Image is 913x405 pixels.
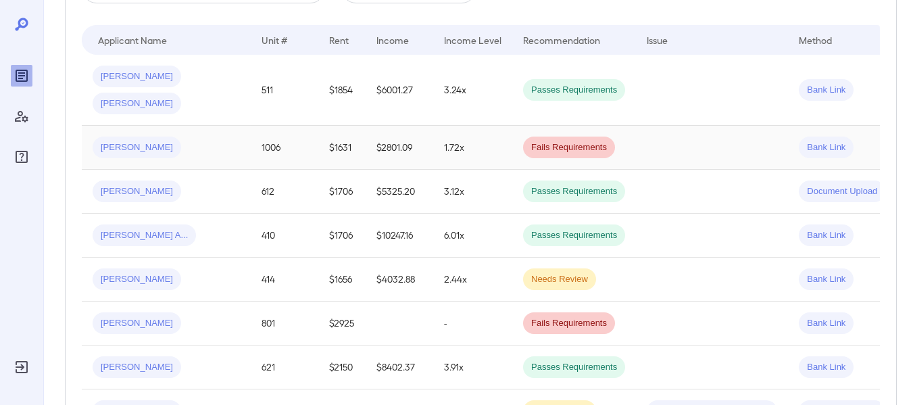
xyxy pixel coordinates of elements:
td: - [433,302,512,346]
td: 511 [251,55,318,126]
td: $6001.27 [366,55,433,126]
td: 410 [251,214,318,258]
span: Passes Requirements [523,229,625,242]
span: [PERSON_NAME] [93,141,181,154]
div: Applicant Name [98,32,167,48]
td: 3.24x [433,55,512,126]
td: 3.91x [433,346,512,389]
div: Log Out [11,356,32,378]
td: 3.12x [433,170,512,214]
span: Bank Link [799,229,854,242]
td: $1854 [318,55,366,126]
span: [PERSON_NAME] [93,273,181,286]
span: [PERSON_NAME] A... [93,229,196,242]
div: Manage Users [11,105,32,127]
div: Recommendation [523,32,600,48]
td: 1.72x [433,126,512,170]
span: [PERSON_NAME] [93,185,181,198]
span: [PERSON_NAME] [93,317,181,330]
div: Method [799,32,832,48]
td: $2925 [318,302,366,346]
td: 621 [251,346,318,389]
div: FAQ [11,146,32,168]
span: Passes Requirements [523,185,625,198]
td: 801 [251,302,318,346]
span: Passes Requirements [523,84,625,97]
td: 2.44x [433,258,512,302]
span: Bank Link [799,273,854,286]
td: $2150 [318,346,366,389]
span: Needs Review [523,273,596,286]
td: 612 [251,170,318,214]
td: 414 [251,258,318,302]
span: Passes Requirements [523,361,625,374]
span: Bank Link [799,84,854,97]
span: [PERSON_NAME] [93,70,181,83]
td: $1706 [318,214,366,258]
td: 6.01x [433,214,512,258]
td: $2801.09 [366,126,433,170]
span: Fails Requirements [523,141,615,154]
td: $8402.37 [366,346,433,389]
div: Income [376,32,409,48]
span: [PERSON_NAME] [93,361,181,374]
td: $1631 [318,126,366,170]
td: $1656 [318,258,366,302]
span: Bank Link [799,361,854,374]
td: $1706 [318,170,366,214]
td: 1006 [251,126,318,170]
td: $10247.16 [366,214,433,258]
div: Issue [647,32,668,48]
div: Rent [329,32,351,48]
div: Income Level [444,32,501,48]
div: Unit # [262,32,287,48]
td: $4032.88 [366,258,433,302]
td: $5325.20 [366,170,433,214]
div: Reports [11,65,32,87]
span: [PERSON_NAME] [93,97,181,110]
span: Bank Link [799,317,854,330]
span: Document Upload [799,185,885,198]
span: Fails Requirements [523,317,615,330]
span: Bank Link [799,141,854,154]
